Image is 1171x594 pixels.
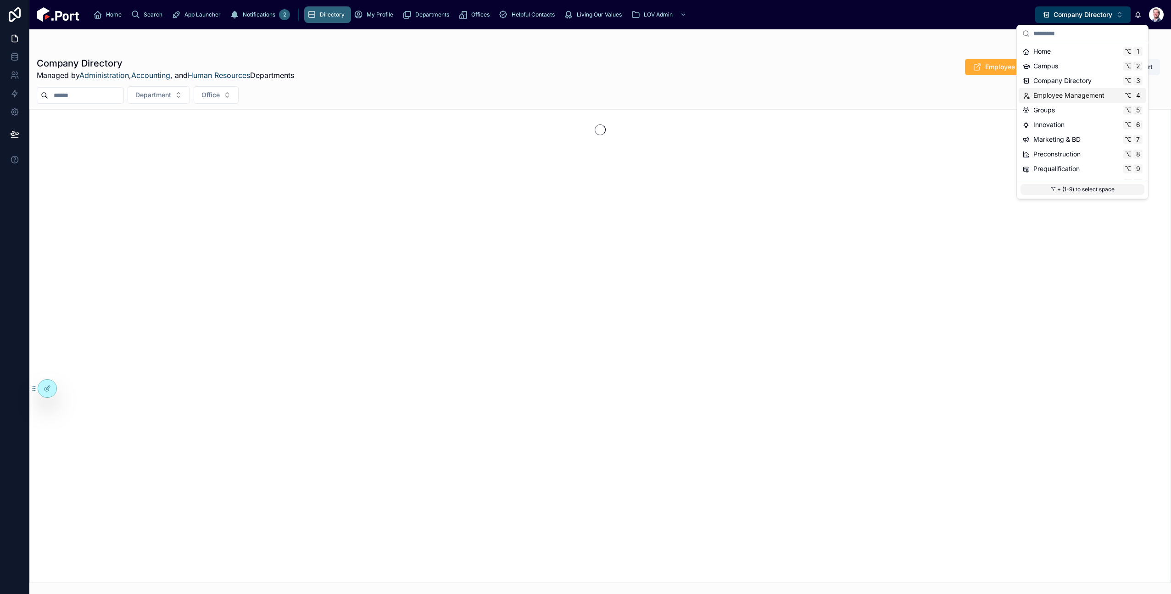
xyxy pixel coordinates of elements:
span: Managed by , , and Departments [37,70,294,81]
div: scrollable content [87,5,1035,25]
a: Accounting [131,71,170,80]
div: Suggestions [1017,42,1148,180]
a: Offices [456,6,496,23]
span: 1 [1134,48,1142,55]
span: ⌥ [1124,121,1132,128]
a: Departments [400,6,456,23]
span: Notifications [243,11,275,18]
span: Living Our Values [577,11,622,18]
span: Departments [415,11,449,18]
p: ⌥ + (1-9) to select space [1020,184,1144,195]
span: 8 [1134,150,1142,158]
button: Select Button [194,86,239,104]
div: 2 [279,9,290,20]
span: Department [135,90,171,100]
span: Home [1033,47,1051,56]
a: Helpful Contacts [496,6,561,23]
span: 4 [1134,92,1142,99]
span: Campus [1033,61,1058,71]
a: Directory [304,6,351,23]
a: Search [128,6,169,23]
span: 9 [1134,165,1142,172]
span: 7 [1134,136,1142,143]
span: My Profile [367,11,393,18]
span: Search [144,11,162,18]
a: Human Resources [188,71,250,80]
a: LOV Admin [628,6,691,23]
span: 3 [1134,77,1142,84]
span: Directory [320,11,345,18]
span: ⌥ [1124,62,1132,70]
span: Home [106,11,122,18]
span: ⌥ [1124,165,1132,172]
span: 6 [1134,121,1142,128]
span: ⌥ [1124,136,1132,143]
span: Employee Birthdays and Anniversaries [985,62,1104,72]
a: Administration [79,71,129,80]
span: Preconstruction [1033,150,1081,159]
span: Innovation [1033,120,1065,129]
a: App Launcher [169,6,227,23]
span: Marketing & BD [1033,135,1081,144]
button: Employee Birthdays and Anniversaries [965,59,1111,75]
span: Offices [471,11,490,18]
h1: Company Directory [37,57,294,70]
button: Select Button [1035,6,1131,23]
span: ⌥ [1124,77,1132,84]
span: Company Directory [1033,76,1092,85]
span: ⌥ [1124,106,1132,114]
a: My Profile [351,6,400,23]
span: ⌥ [1124,150,1132,158]
span: ⌥ [1124,92,1132,99]
a: Living Our Values [561,6,628,23]
span: Groups [1033,105,1055,115]
span: 2 [1134,62,1142,70]
span: Company Directory [1054,10,1112,19]
span: App Launcher [184,11,221,18]
span: ⌥ [1124,48,1132,55]
span: Projects [1033,179,1058,188]
span: Helpful Contacts [512,11,555,18]
span: Employee Management [1033,91,1104,100]
span: Office [201,90,220,100]
a: Home [90,6,128,23]
span: 5 [1134,106,1142,114]
button: Select Button [128,86,190,104]
a: Notifications2 [227,6,293,23]
span: Prequalification [1033,164,1080,173]
img: App logo [37,7,79,22]
span: LOV Admin [644,11,673,18]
